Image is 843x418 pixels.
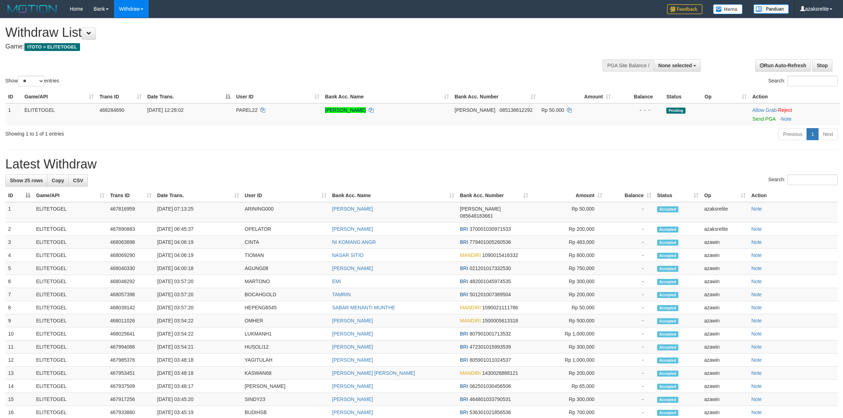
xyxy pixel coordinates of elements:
a: [PERSON_NAME] [332,226,373,232]
td: azawin [701,354,748,367]
a: [PERSON_NAME] [332,344,373,350]
td: [DATE] 03:54:22 [154,327,242,340]
td: ELITETOGEL [33,327,107,340]
label: Show entries [5,76,59,86]
label: Search: [768,174,838,185]
a: NASAR SITIO [332,252,364,258]
th: Game/API: activate to sort column ascending [22,90,97,103]
td: azawin [701,380,748,393]
a: Note [751,344,762,350]
span: Copy 085648183661 to clipboard [460,213,493,219]
td: Rp 200,000 [531,367,605,380]
a: [PERSON_NAME] [332,206,373,212]
a: Show 25 rows [5,174,47,187]
td: azawin [701,249,748,262]
img: panduan.png [753,4,789,14]
a: Note [751,370,762,376]
td: [DATE] 03:57:20 [154,301,242,314]
span: BRI [460,357,468,363]
span: BRI [460,410,468,415]
span: Copy 779401005260536 to clipboard [469,239,511,245]
span: Copy 501201007389504 to clipboard [469,292,511,297]
th: Trans ID: activate to sort column ascending [107,189,154,202]
td: 1 [5,202,33,223]
span: Accepted [657,357,678,363]
a: [PERSON_NAME] [332,357,373,363]
td: MARTONO [242,275,329,288]
a: SABAR MENANTI MUNTHE [332,305,395,310]
th: Date Trans.: activate to sort column descending [144,90,233,103]
a: Note [751,279,762,284]
span: · [752,107,778,113]
td: 4 [5,249,33,262]
td: [DATE] 03:45:20 [154,393,242,406]
th: Balance [614,90,663,103]
td: 467953451 [107,367,154,380]
th: Amount: activate to sort column ascending [539,90,614,103]
td: - [605,236,654,249]
td: - [605,262,654,275]
td: azawin [701,275,748,288]
td: Rp 200,000 [531,288,605,301]
td: - [605,288,654,301]
a: Stop [812,59,832,71]
td: 468040330 [107,262,154,275]
td: azawin [701,288,748,301]
td: Rp 750,000 [531,262,605,275]
span: BRI [460,344,468,350]
span: [PERSON_NAME] [460,206,501,212]
span: Accepted [657,253,678,259]
h1: Latest Withdraw [5,157,838,171]
td: OMHER [242,314,329,327]
span: Rp 50.000 [541,107,564,113]
span: Pending [666,108,685,114]
span: Copy 062501030456506 to clipboard [469,383,511,389]
td: BOCAHGOLD [242,288,329,301]
button: None selected [654,59,701,71]
td: ELITETOGEL [33,380,107,393]
td: - [605,340,654,354]
th: User ID: activate to sort column ascending [233,90,322,103]
td: CINTA [242,236,329,249]
span: Copy 370001030971533 to clipboard [469,226,511,232]
span: 468284690 [99,107,124,113]
a: Note [751,331,762,337]
td: ELITETOGEL [33,393,107,406]
td: azawin [701,236,748,249]
span: Accepted [657,279,678,285]
td: 9 [5,314,33,327]
td: 1 [5,103,22,125]
td: - [605,275,654,288]
a: Note [751,252,762,258]
td: 13 [5,367,33,380]
span: Copy 1090015416332 to clipboard [482,252,518,258]
td: 467985376 [107,354,154,367]
td: 14 [5,380,33,393]
td: ELITETOGEL [33,236,107,249]
label: Search: [768,76,838,86]
td: 3 [5,236,33,249]
td: 468057398 [107,288,154,301]
span: Accepted [657,305,678,311]
td: 468011026 [107,314,154,327]
a: [PERSON_NAME] [332,410,373,415]
td: azawin [701,327,748,340]
td: - [605,380,654,393]
td: - [605,393,654,406]
th: Bank Acc. Name: activate to sort column ascending [322,90,452,103]
th: Status: activate to sort column ascending [654,189,701,202]
span: Show 25 rows [10,178,43,183]
span: Copy 085138612292 to clipboard [500,107,532,113]
td: 8 [5,301,33,314]
td: azawin [701,340,748,354]
a: Send PGA [752,116,775,122]
span: Accepted [657,318,678,324]
span: Copy [52,178,64,183]
td: 468039142 [107,301,154,314]
td: Rp 1,000,000 [531,354,605,367]
span: PAREL22 [236,107,257,113]
td: [DATE] 03:54:21 [154,340,242,354]
th: Balance: activate to sort column ascending [605,189,654,202]
td: 467890883 [107,223,154,236]
span: Copy 805901011024537 to clipboard [469,357,511,363]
